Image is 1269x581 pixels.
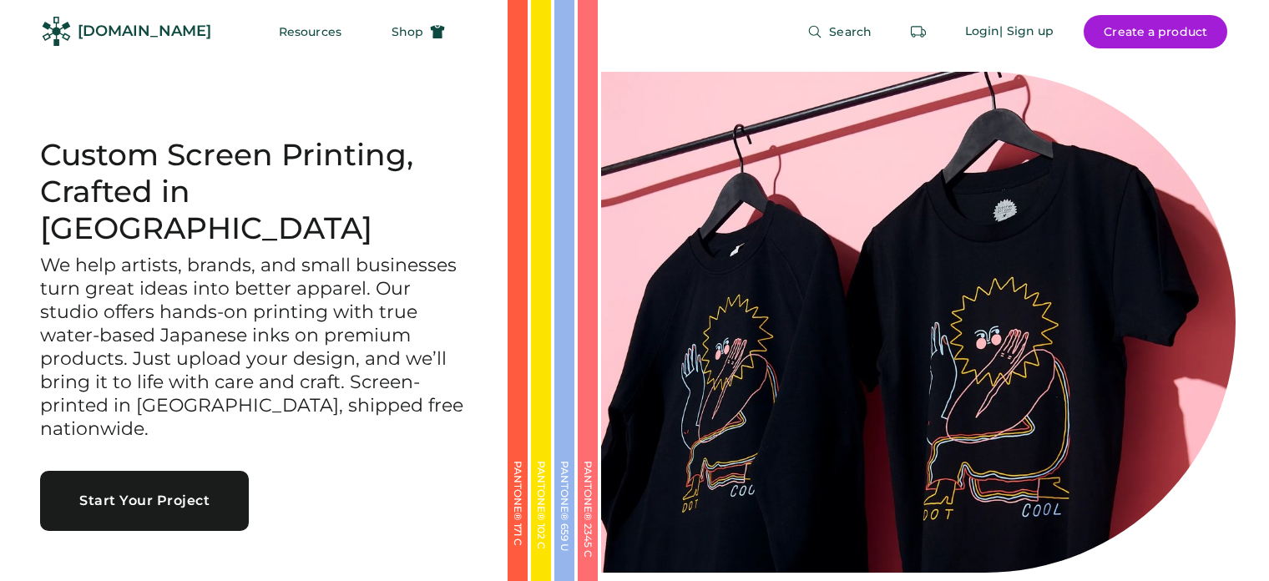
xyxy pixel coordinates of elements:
div: Login [965,23,1000,40]
div: [DOMAIN_NAME] [78,21,211,42]
h3: We help artists, brands, and small businesses turn great ideas into better apparel. Our studio of... [40,254,468,441]
button: Resources [259,15,361,48]
button: Create a product [1084,15,1227,48]
button: Retrieve an order [902,15,935,48]
span: Shop [392,26,423,38]
button: Shop [372,15,465,48]
img: Rendered Logo - Screens [42,17,71,46]
button: Start Your Project [40,471,249,531]
div: | Sign up [999,23,1054,40]
button: Search [787,15,892,48]
h1: Custom Screen Printing, Crafted in [GEOGRAPHIC_DATA] [40,137,468,247]
span: Search [829,26,872,38]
